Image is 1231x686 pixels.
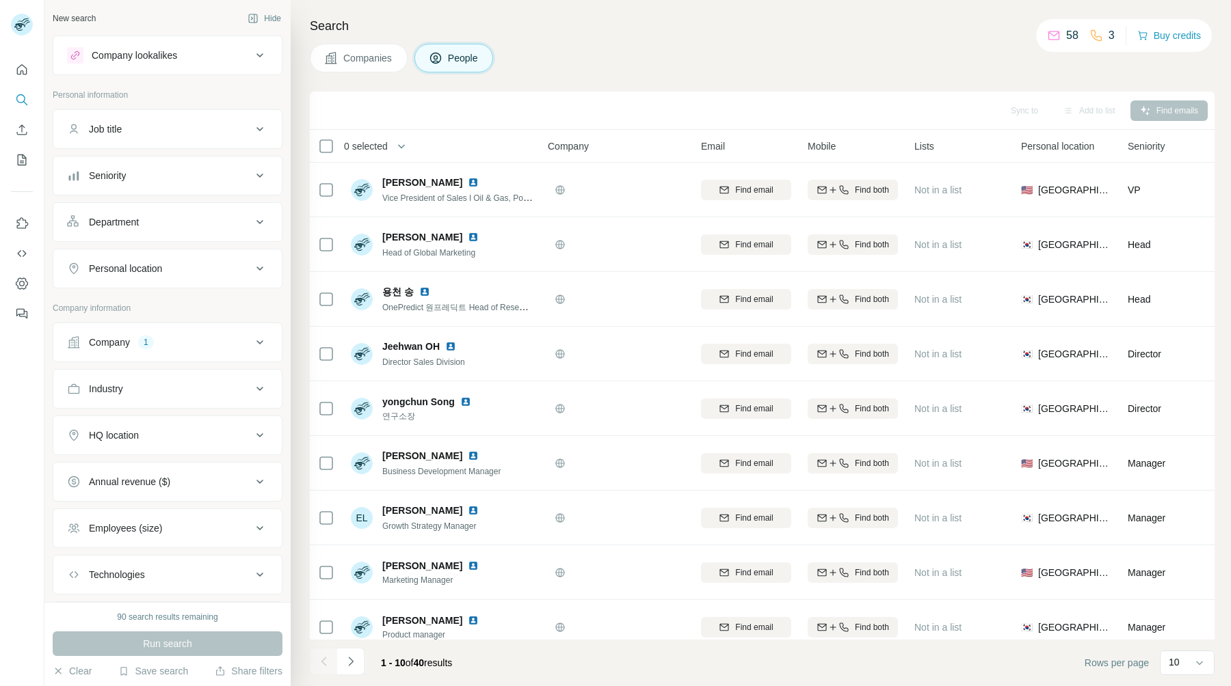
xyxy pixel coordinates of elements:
button: Find email [701,508,791,528]
div: Company lookalikes [92,49,177,62]
span: Email [701,139,725,153]
span: [GEOGRAPHIC_DATA] [1038,566,1111,579]
span: Not in a list [914,348,962,359]
span: 연구소장 [382,410,477,422]
button: Find email [701,398,791,419]
p: Company information [53,302,282,314]
button: Company lookalikes [53,39,282,72]
div: 1 [138,336,154,348]
button: Find email [701,617,791,637]
span: Find email [735,402,773,415]
p: Personal information [53,89,282,101]
span: People [448,51,479,65]
button: Employees (size) [53,512,282,545]
span: 🇰🇷 [1021,238,1033,251]
img: LinkedIn logo [468,232,479,243]
span: 🇰🇷 [1021,402,1033,415]
img: Avatar [351,288,373,310]
span: Find email [735,348,773,360]
span: [PERSON_NAME] [382,559,462,573]
span: [GEOGRAPHIC_DATA] [1038,238,1111,251]
img: Avatar [351,562,373,584]
span: [GEOGRAPHIC_DATA] [1038,511,1111,525]
span: 40 [414,657,425,668]
img: LinkedIn logo [460,396,471,407]
button: Industry [53,372,282,405]
button: Share filters [215,664,282,678]
span: Find email [735,566,773,579]
button: Find both [808,453,898,474]
span: 🇺🇸 [1021,456,1033,470]
button: Find email [701,234,791,255]
span: Director [1128,348,1161,359]
span: Find both [855,402,889,415]
span: [PERSON_NAME] [382,230,462,244]
img: Avatar [351,616,373,638]
button: Dashboard [11,271,33,296]
button: HQ location [53,419,282,452]
img: LinkedIn logo [468,505,479,516]
span: results [381,657,452,668]
img: Avatar [351,398,373,420]
div: HQ location [89,428,139,442]
img: Avatar [351,343,373,365]
span: 🇰🇷 [1021,347,1033,361]
span: Not in a list [914,567,962,578]
img: LinkedIn logo [419,286,430,297]
span: Growth Strategy Manager [382,521,476,531]
div: Annual revenue ($) [89,475,170,489]
span: VP [1128,184,1141,195]
span: [PERSON_NAME] [382,504,462,517]
button: Find email [701,562,791,583]
button: Navigate to next page [337,648,365,675]
span: Marketing Manager [382,574,484,586]
div: EL [351,507,373,529]
span: Head [1128,294,1150,305]
button: Personal location [53,252,282,285]
img: LinkedIn logo [468,615,479,626]
button: Clear [53,664,92,678]
span: Find both [855,566,889,579]
span: [PERSON_NAME] [382,176,462,189]
p: 10 [1169,655,1180,669]
img: LinkedIn logo [445,341,456,352]
span: Not in a list [914,403,962,414]
span: [GEOGRAPHIC_DATA] [1038,456,1111,470]
button: Find both [808,562,898,583]
span: Director Sales Division [382,357,465,367]
span: Find both [855,512,889,524]
span: 🇰🇷 [1021,620,1033,634]
span: Find email [735,293,773,305]
span: Jeehwan OH [382,340,440,353]
span: 0 selected [344,139,388,153]
div: Personal location [89,262,162,275]
button: My lists [11,148,33,172]
span: Rows per page [1085,656,1149,670]
img: Avatar [351,234,373,256]
span: [PERSON_NAME] [382,614,462,627]
button: Find both [808,180,898,200]
span: Head of Global Marketing [382,248,475,258]
h4: Search [310,16,1215,36]
span: Find email [735,621,773,633]
span: Head [1128,239,1150,250]
span: Vice President of Sales l Oil & Gas, Power Generation & Utilities [382,192,615,203]
span: Find both [855,348,889,360]
span: [GEOGRAPHIC_DATA] [1038,402,1111,415]
span: Seniority [1128,139,1165,153]
button: Find both [808,508,898,528]
span: Find email [735,238,773,251]
button: Find email [701,180,791,200]
span: [PERSON_NAME] [382,449,462,463]
button: Technologies [53,558,282,591]
div: Seniority [89,169,126,182]
span: [GEOGRAPHIC_DATA] [1038,620,1111,634]
span: Not in a list [914,239,962,250]
span: OnePredict 원프레딕트 Head of Research Tribe [382,301,555,312]
span: 🇺🇸 [1021,183,1033,197]
span: Not in a list [914,512,962,523]
button: Find email [701,453,791,474]
span: [GEOGRAPHIC_DATA] [1038,292,1111,306]
p: 3 [1109,27,1115,44]
img: LinkedIn logo [468,177,479,188]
